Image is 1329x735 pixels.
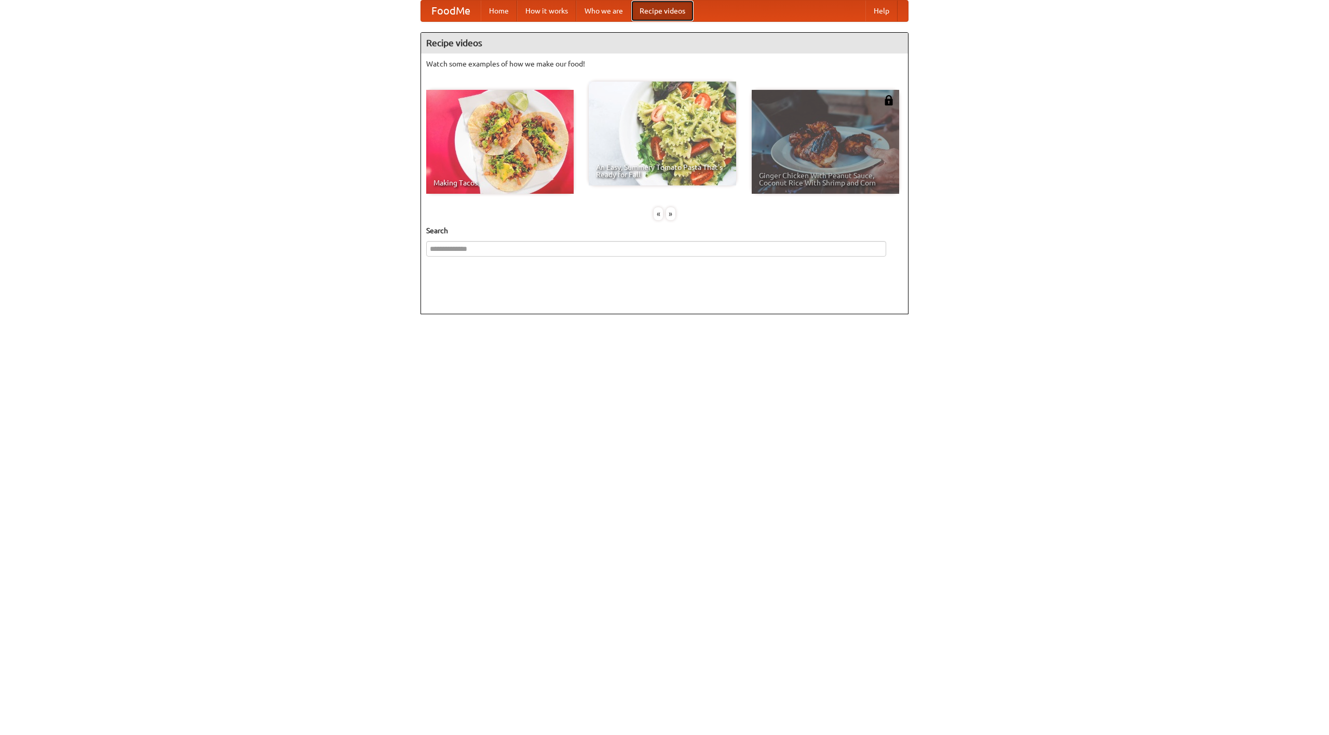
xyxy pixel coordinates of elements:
a: How it works [517,1,576,21]
span: An Easy, Summery Tomato Pasta That's Ready for Fall [596,164,729,178]
span: Making Tacos [433,179,566,186]
a: Recipe videos [631,1,694,21]
a: FoodMe [421,1,481,21]
a: Home [481,1,517,21]
a: Making Tacos [426,90,574,194]
div: » [666,207,675,220]
a: Help [865,1,898,21]
a: Who we are [576,1,631,21]
h4: Recipe videos [421,33,908,54]
div: « [654,207,663,220]
img: 483408.png [884,95,894,105]
a: An Easy, Summery Tomato Pasta That's Ready for Fall [589,82,736,185]
p: Watch some examples of how we make our food! [426,59,903,69]
h5: Search [426,225,903,236]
